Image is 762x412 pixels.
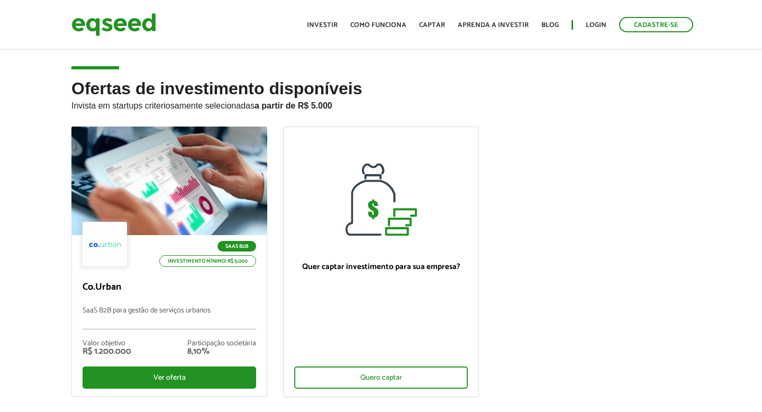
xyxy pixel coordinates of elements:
p: Co.Urban [83,282,256,293]
a: Login [586,22,606,29]
img: EqSeed [71,11,156,39]
a: Cadastre-se [619,17,693,32]
a: Investir [307,22,338,29]
a: Blog [541,22,559,29]
h2: Ofertas de investimento disponíveis [71,79,691,127]
a: Aprenda a investir [458,22,529,29]
div: Valor objetivo [83,340,131,347]
p: SaaS B2B para gestão de serviços urbanos [83,307,256,329]
p: Investimento mínimo: R$ 5.000 [159,255,256,267]
p: SaaS B2B [217,241,256,252]
div: R$ 1.200.000 [83,347,131,356]
div: Participação societária [187,340,256,347]
a: Quer captar investimento para sua empresa? Quero captar [283,127,479,397]
strong: a partir de R$ 5.000 [255,101,332,110]
div: Quero captar [294,366,468,389]
div: 8,10% [187,347,256,356]
a: Captar [419,22,445,29]
a: Como funciona [350,22,406,29]
p: Invista em startups criteriosamente selecionadas [71,98,691,111]
p: Quer captar investimento para sua empresa? [294,262,468,272]
a: SaaS B2B Investimento mínimo: R$ 5.000 Co.Urban SaaS B2B para gestão de serviços urbanos Valor ob... [71,127,267,397]
div: Ver oferta [83,366,256,389]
